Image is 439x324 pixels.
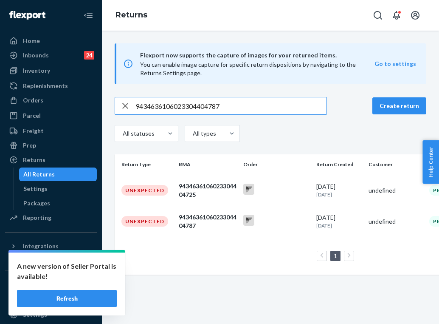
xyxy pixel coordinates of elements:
[179,182,236,199] div: 9434636106023304404725
[23,127,44,135] div: Freight
[17,261,117,281] p: A new version of Seller Portal is available!
[193,129,215,138] div: All types
[422,140,439,184] button: Help Center
[115,154,175,175] th: Return Type
[23,156,45,164] div: Returns
[23,185,48,193] div: Settings
[80,7,97,24] button: Close Navigation
[17,290,117,307] button: Refresh
[5,34,97,48] a: Home
[179,213,236,230] div: 9434636106023304404787
[5,48,97,62] a: Inbounds24
[175,154,240,175] th: RMA
[121,185,168,196] div: Unexpected
[374,60,416,68] button: Go to settings
[5,94,97,107] a: Orders
[372,97,426,114] button: Create return
[407,7,424,24] button: Open account menu
[316,191,362,198] p: [DATE]
[23,51,49,60] div: Inbounds
[5,109,97,122] a: Parcel
[369,217,422,226] div: undefined
[316,182,362,198] div: [DATE]
[23,66,50,75] div: Inventory
[18,6,48,14] span: Support
[5,153,97,167] a: Returns
[365,154,426,175] th: Customer
[369,186,422,195] div: undefined
[5,64,97,77] a: Inventory
[23,213,51,222] div: Reporting
[19,182,97,196] a: Settings
[23,199,50,207] div: Packages
[332,252,339,259] a: Page 1 is your current page
[23,37,40,45] div: Home
[140,61,356,77] span: You can enable image capture for specific return dispositions by navigating to the Returns Settin...
[109,3,154,28] ol: breadcrumbs
[388,7,405,24] button: Open notifications
[5,239,97,253] button: Integrations
[5,294,97,304] a: Add Fast Tag
[23,170,55,179] div: All Returns
[5,277,97,291] button: Fast Tags
[5,124,97,138] a: Freight
[5,211,97,225] a: Reporting
[240,154,312,175] th: Order
[84,51,94,60] div: 24
[316,213,362,229] div: [DATE]
[313,154,366,175] th: Return Created
[9,11,45,20] img: Flexport logo
[23,111,41,120] div: Parcel
[123,129,153,138] div: All statuses
[5,79,97,93] a: Replenishments
[19,168,97,181] a: All Returns
[23,242,59,250] div: Integrations
[23,96,43,105] div: Orders
[19,196,97,210] a: Packages
[5,256,97,267] a: Add Integration
[135,97,326,114] input: Search returns by rma, id, tracking number
[140,50,374,60] span: Flexport now supports the capture of images for your returned items.
[121,216,168,227] div: Unexpected
[369,7,386,24] button: Open Search Box
[316,222,362,229] p: [DATE]
[5,308,97,321] a: Settings
[5,139,97,152] a: Prep
[23,141,36,150] div: Prep
[115,10,147,20] a: Returns
[23,82,68,90] div: Replenishments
